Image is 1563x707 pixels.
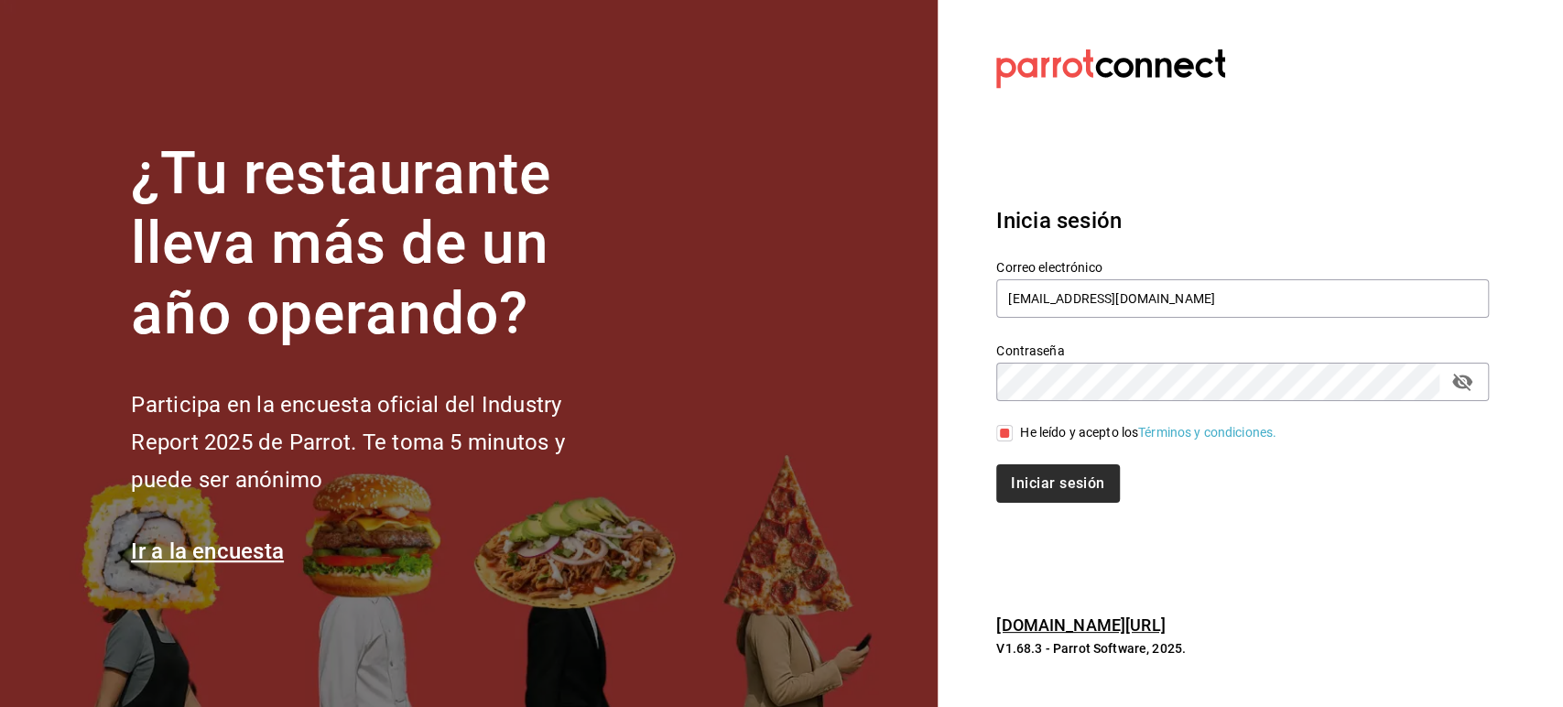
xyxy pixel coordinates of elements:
[1138,425,1276,440] a: Términos y condiciones.
[996,464,1119,503] button: Iniciar sesión
[996,204,1489,237] h3: Inicia sesión
[996,260,1489,273] label: Correo electrónico
[1447,366,1478,397] button: passwordField
[131,538,284,564] a: Ir a la encuesta
[131,139,625,350] h1: ¿Tu restaurante lleva más de un año operando?
[996,343,1489,356] label: Contraseña
[131,386,625,498] h2: Participa en la encuesta oficial del Industry Report 2025 de Parrot. Te toma 5 minutos y puede se...
[996,279,1489,318] input: Ingresa tu correo electrónico
[1020,423,1276,442] div: He leído y acepto los
[996,615,1165,635] a: [DOMAIN_NAME][URL]
[996,639,1489,658] p: V1.68.3 - Parrot Software, 2025.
